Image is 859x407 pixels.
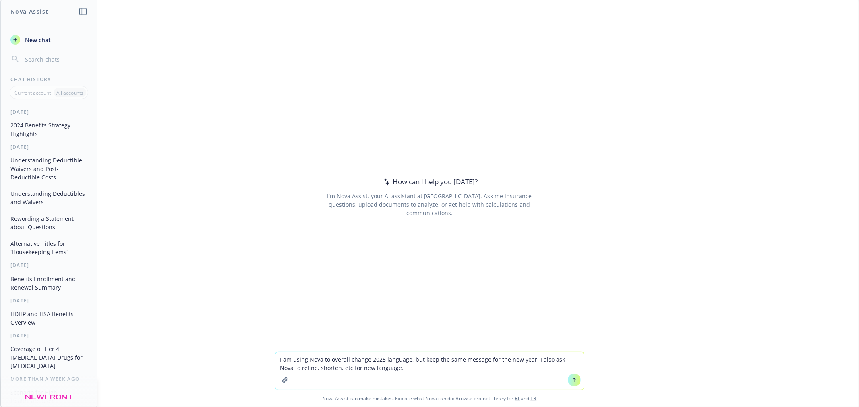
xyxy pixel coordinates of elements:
[515,395,520,402] a: BI
[7,119,91,140] button: 2024 Benefits Strategy Highlights
[381,177,478,187] div: How can I help you [DATE]?
[1,109,97,115] div: [DATE]
[23,36,51,44] span: New chat
[7,272,91,294] button: Benefits Enrollment and Renewal Summary
[4,390,855,407] span: Nova Assist can make mistakes. Explore what Nova can do: Browse prompt library for and
[7,237,91,259] button: Alternative Titles for 'Housekeeping Items'
[1,144,97,150] div: [DATE]
[1,297,97,304] div: [DATE]
[275,352,584,390] textarea: I am using Nova to overall change 2025 language, but keep the same message for the new year. I al...
[23,53,87,65] input: Search chats
[1,262,97,269] div: [DATE]
[316,192,543,217] div: I'm Nova Assist, your AI assistant at [GEOGRAPHIC_DATA]. Ask me insurance questions, upload docum...
[14,89,51,96] p: Current account
[1,376,97,382] div: More than a week ago
[10,7,48,16] h1: Nova Assist
[1,76,97,83] div: Chat History
[7,187,91,209] button: Understanding Deductibles and Waivers
[7,307,91,329] button: HDHP and HSA Benefits Overview
[7,154,91,184] button: Understanding Deductible Waivers and Post-Deductible Costs
[56,89,83,96] p: All accounts
[531,395,537,402] a: TR
[7,212,91,234] button: Rewording a Statement about Questions
[7,342,91,372] button: Coverage of Tier 4 [MEDICAL_DATA] Drugs for [MEDICAL_DATA]
[1,332,97,339] div: [DATE]
[7,33,91,47] button: New chat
